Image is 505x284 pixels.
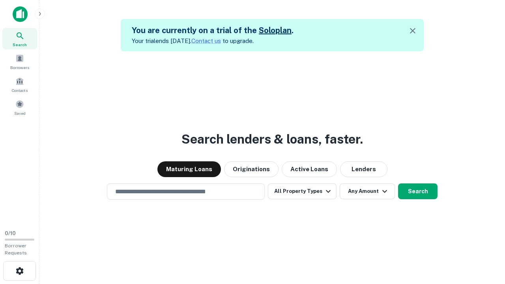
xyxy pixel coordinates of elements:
[132,36,294,46] p: Your trial ends [DATE]. to upgrade.
[466,221,505,259] iframe: Chat Widget
[13,6,28,22] img: capitalize-icon.png
[12,87,28,93] span: Contacts
[259,26,292,35] a: Soloplan
[224,161,279,177] button: Originations
[14,110,26,116] span: Saved
[398,183,438,199] button: Search
[181,130,363,149] h3: Search lenders & loans, faster.
[191,37,221,44] a: Contact us
[2,74,37,95] a: Contacts
[2,51,37,72] a: Borrowers
[157,161,221,177] button: Maturing Loans
[2,28,37,49] a: Search
[2,97,37,118] a: Saved
[282,161,337,177] button: Active Loans
[10,64,29,71] span: Borrowers
[340,161,387,177] button: Lenders
[340,183,395,199] button: Any Amount
[132,24,294,36] h5: You are currently on a trial of the .
[13,41,27,48] span: Search
[5,243,27,256] span: Borrower Requests
[268,183,337,199] button: All Property Types
[5,230,16,236] span: 0 / 10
